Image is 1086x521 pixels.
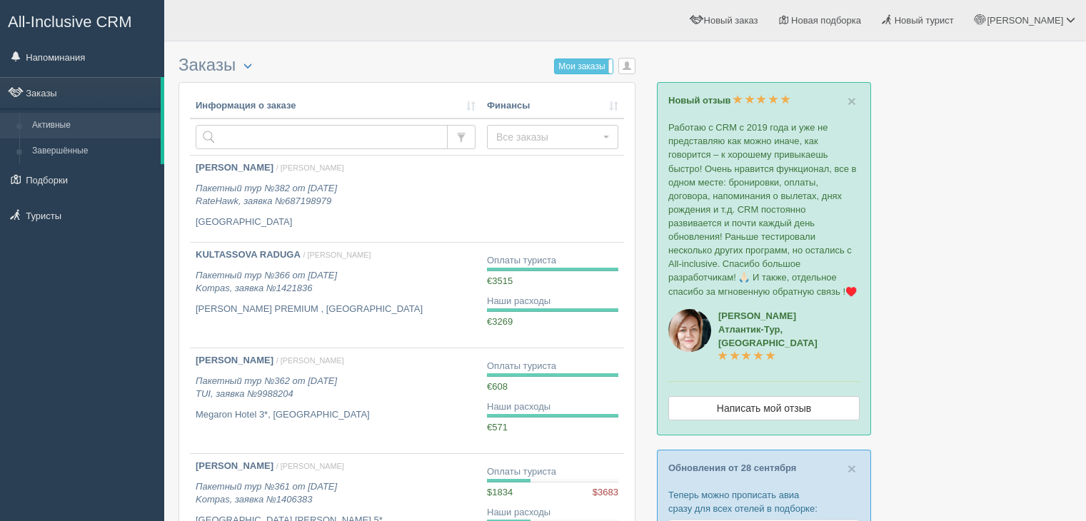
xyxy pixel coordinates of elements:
span: / [PERSON_NAME] [276,356,344,365]
span: All-Inclusive CRM [8,13,132,31]
input: Поиск по номеру заказа, ФИО или паспорту туриста [196,125,448,149]
b: [PERSON_NAME] [196,460,273,471]
h3: Заказы [179,56,635,75]
a: Завершённые [26,138,161,164]
p: [GEOGRAPHIC_DATA] [196,216,476,229]
div: Наши расходы [487,506,618,520]
a: [PERSON_NAME]Атлантик-Тур, [GEOGRAPHIC_DATA] [718,310,818,362]
span: €608 [487,381,508,392]
a: Обновления от 28 сентября [668,462,796,473]
div: Оплаты туриста [487,360,618,373]
a: Информация о заказе [196,99,476,113]
label: Мои заказы [555,59,613,74]
div: Оплаты туриста [487,465,618,479]
i: Пакетный тур №366 от [DATE] Kompas, заявка №1421836 [196,270,337,294]
span: $1834 [487,487,513,497]
span: Новый заказ [704,15,758,26]
p: Работаю с CRM с 2019 года и уже не представляю как можно иначе, как говорится – к хорошему привык... [668,121,860,298]
button: Все заказы [487,125,618,149]
span: Все заказы [496,130,600,144]
span: [PERSON_NAME] [987,15,1063,26]
button: Close [848,461,856,476]
span: / [PERSON_NAME] [303,251,371,259]
a: Финансы [487,99,618,113]
p: Теперь можно прописать авиа сразу для всех отелей в подборке: [668,488,860,515]
span: €3269 [487,316,513,327]
p: [PERSON_NAME] PREMIUM , [GEOGRAPHIC_DATA] [196,303,476,316]
div: Наши расходы [487,400,618,414]
span: €3515 [487,275,513,286]
button: Close [848,93,856,108]
a: KULTASSOVA RADUGA / [PERSON_NAME] Пакетный тур №366 от [DATE]Kompas, заявка №1421836 [PERSON_NAME... [190,243,481,348]
i: Пакетный тур №361 от [DATE] Kompas, заявка №1406383 [196,481,337,505]
a: [PERSON_NAME] / [PERSON_NAME] Пакетный тур №382 от [DATE]RateHawk, заявка №687198979 [GEOGRAPHIC_... [190,156,481,242]
a: All-Inclusive CRM [1,1,164,40]
div: Наши расходы [487,295,618,308]
b: KULTASSOVA RADUGA [196,249,301,260]
span: $3683 [593,486,618,500]
span: Новый турист [895,15,954,26]
span: / [PERSON_NAME] [276,163,344,172]
a: Написать мой отзыв [668,396,860,420]
a: Новый отзыв [668,95,790,106]
span: / [PERSON_NAME] [276,462,344,470]
a: Активные [26,113,161,138]
a: [PERSON_NAME] / [PERSON_NAME] Пакетный тур №362 от [DATE]TUI, заявка №9988204 Megaron Hotel 3*, [... [190,348,481,453]
span: €571 [487,422,508,433]
img: aicrm_2143.jpg [668,309,711,352]
span: Новая подборка [791,15,861,26]
span: × [848,93,856,109]
i: Пакетный тур №382 от [DATE] RateHawk, заявка №687198979 [196,183,337,207]
b: [PERSON_NAME] [196,162,273,173]
span: × [848,460,856,477]
div: Оплаты туриста [487,254,618,268]
i: Пакетный тур №362 от [DATE] TUI, заявка №9988204 [196,375,337,400]
b: [PERSON_NAME] [196,355,273,365]
p: Megaron Hotel 3*, [GEOGRAPHIC_DATA] [196,408,476,422]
